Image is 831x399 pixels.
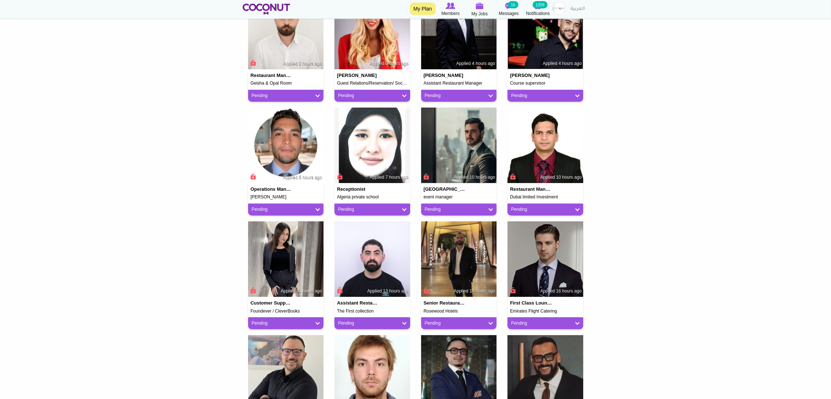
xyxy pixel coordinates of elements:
[508,1,518,8] small: 16
[494,2,524,17] a: Messages Messages 16
[424,81,494,86] h5: Assistant Restaurant Manager
[507,221,583,297] img: Murad Bayram's picture
[423,287,429,294] span: Connect to Unlock the Profile
[465,2,494,18] a: My Jobs My Jobs
[471,10,488,18] span: My Jobs
[337,309,408,314] h5: The First collection
[423,173,429,180] span: Connect to Unlock the Profile
[251,187,293,192] h4: Operations Manager | Hospitality Leader | Pioneering Sustainable Practices | Leadership Catalyst ...
[511,320,580,326] a: Pending
[425,206,493,213] a: Pending
[510,195,581,199] h5: Dubai limited Investment
[421,108,497,183] img: Salim FELLOUH's picture
[511,206,580,213] a: Pending
[251,309,321,314] h5: Foundever / CleverBooks
[251,301,293,306] h4: Customer support / Marketing Assistant
[251,81,321,86] h5: Geisha & Opal Room
[510,73,552,78] h4: [PERSON_NAME]
[252,206,320,213] a: Pending
[424,195,494,199] h5: event manager
[252,320,320,326] a: Pending
[336,173,342,180] span: Connect to Unlock the Profile
[337,187,379,192] h4: Receptionist
[526,10,550,17] span: Notifications
[424,301,466,306] h4: Senior Restaurant General Manager
[243,4,290,15] img: Home
[334,221,410,297] img: Atef Mourched's picture
[338,320,407,326] a: Pending
[424,309,494,314] h5: Rosewood Hotels
[499,10,519,17] span: Messages
[421,221,497,297] img: Gilberto Bastos's picture
[533,1,547,8] small: 1209
[337,195,408,199] h5: Algeria private school
[334,108,410,183] img: Amal Chelghaf's picture
[510,301,552,306] h4: First Class Lounge Manager
[425,93,493,99] a: Pending
[524,2,553,17] a: Notifications Notifications 1209
[336,287,342,294] span: Connect to Unlock the Profile
[251,73,293,78] h4: Restaurant Manager
[248,221,324,297] img: Selena Djordjevic's picture
[509,173,516,180] span: Connect to Unlock the Profile
[337,301,379,306] h4: Assistant Restaurant Manager
[424,73,466,78] h4: [PERSON_NAME]
[507,108,583,183] img: Tushar Duduskar's picture
[510,187,552,192] h4: Restaurant Manager
[510,81,581,86] h5: Course supervisor
[337,81,408,86] h5: Guest Relations/Reservation/ Social Media management
[250,59,256,66] span: Connect to Unlock the Profile
[251,195,321,199] h5: [PERSON_NAME]
[511,93,580,99] a: Pending
[338,93,407,99] a: Pending
[248,108,324,183] img: Carlos Huguet's picture
[476,3,484,9] img: My Jobs
[567,2,589,16] a: العربية
[436,2,465,17] a: Browse Members Members
[410,3,436,15] a: My Plan
[505,3,513,9] img: Messages
[509,287,516,294] span: Connect to Unlock the Profile
[250,173,256,180] span: Connect to Unlock the Profile
[424,187,466,192] h4: [GEOGRAPHIC_DATA]
[337,73,379,78] h4: [PERSON_NAME]
[252,93,320,99] a: Pending
[338,206,407,213] a: Pending
[425,320,493,326] a: Pending
[510,309,581,314] h5: Emirates Flight Catering
[250,287,256,294] span: Connect to Unlock the Profile
[441,10,459,17] span: Members
[446,3,455,9] img: Browse Members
